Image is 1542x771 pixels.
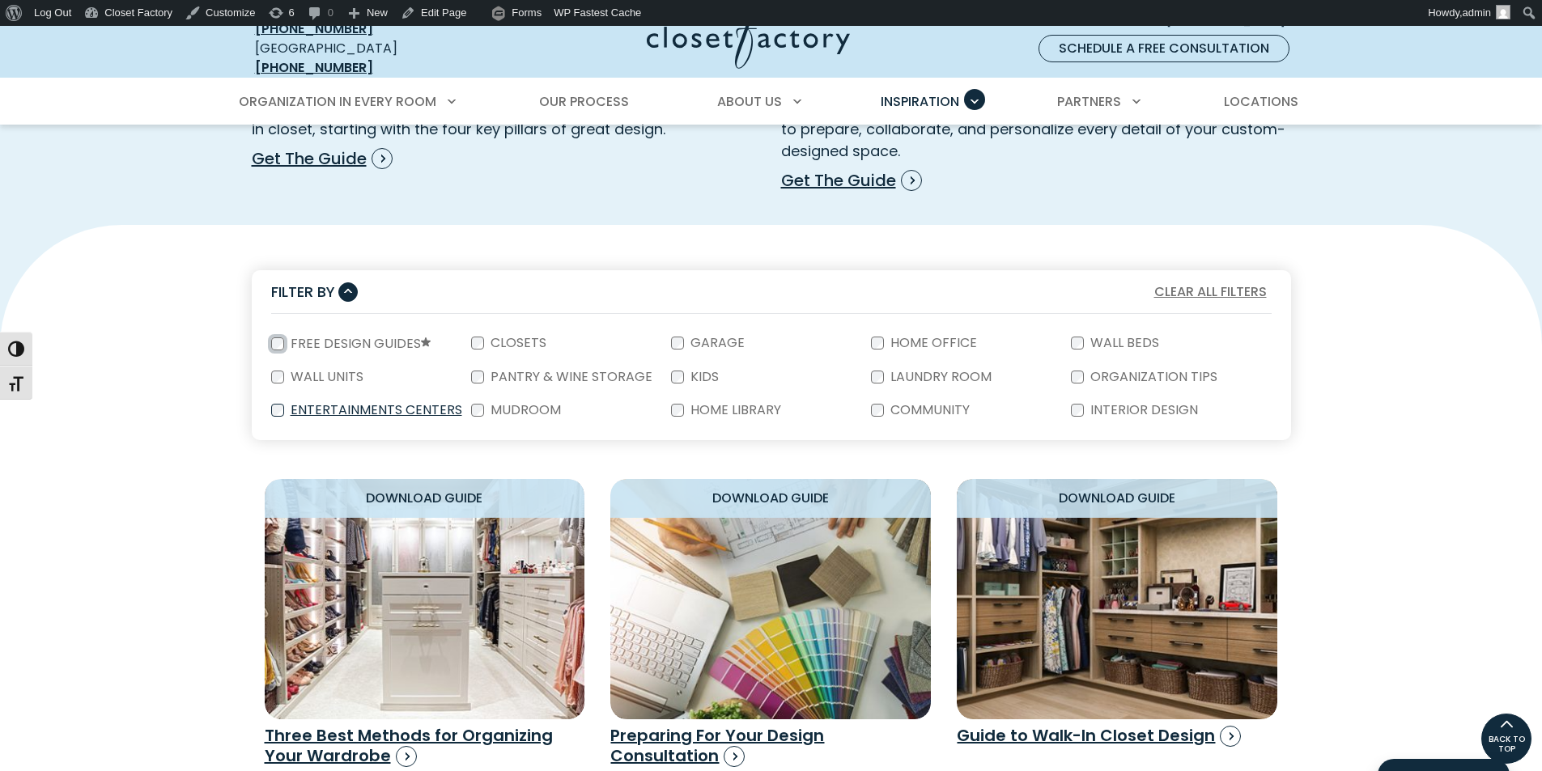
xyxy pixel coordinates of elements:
a: Schedule a Free Consultation [1039,35,1289,62]
label: Kids [684,371,722,383]
h3: Guide to Walk-In Closet Design [957,726,1277,746]
label: Entertainments Centers [284,404,465,417]
label: Interior Design [1084,404,1201,417]
h4: download guide [957,479,1277,518]
label: Free Design Guides [284,337,434,351]
label: Organization Tips [1084,371,1221,383]
p: Get The Guide [252,146,762,171]
h3: Preparing For Your Design Consultation [610,726,931,766]
span: Locations [1224,92,1298,111]
span: admin [1463,6,1491,19]
span: Inspiration [881,92,959,111]
span: Partners [1057,92,1121,111]
h3: Three Best Methods for Organizing Your Wardrobe [265,726,585,766]
div: [GEOGRAPHIC_DATA] [255,39,490,78]
span: Our Process [539,92,629,111]
a: download guide Design Guide Featured Image Guide to Walk-In Closet Design [957,479,1277,746]
label: Home Library [684,404,784,417]
a: [PHONE_NUMBER] [255,19,373,38]
span: BACK TO TOP [1481,735,1531,754]
span: Organization in Every Room [239,92,436,111]
a: BACK TO TOP [1480,713,1532,765]
label: Wall Units [284,371,367,383]
span: About Us [717,92,782,111]
nav: Primary Menu [227,79,1315,125]
h4: download guide [265,479,585,518]
a: [PHONE_NUMBER] [255,58,373,77]
a: download guide Three Best Methods for Organizing Your Wardrobe Three Best Methods for Organizing ... [265,479,585,766]
label: Garage [684,337,748,349]
label: Laundry Room [884,371,995,383]
p: Get ready to turn your vision into reality with expert guidance on how to prepare, collaborate, a... [781,96,1291,162]
img: Closet Factory Logo [647,10,850,69]
label: Home Office [884,337,980,349]
img: Designer with swatches and plans [610,479,931,719]
label: Wall Beds [1084,337,1162,349]
label: Pantry & Wine Storage [484,371,656,383]
p: Get The Guide [781,168,1291,193]
label: Mudroom [484,404,564,417]
img: Design Guide Featured Image [957,479,1277,719]
label: Community [884,404,973,417]
button: Filter By [271,280,358,303]
h4: download guide [610,479,931,518]
label: Closets [484,337,550,349]
a: download guide Designer with swatches and plans Preparing For Your Design Consultation [610,479,931,766]
img: Three Best Methods for Organizing Your Wardrobe [265,479,585,719]
button: Clear All Filters [1149,282,1272,303]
